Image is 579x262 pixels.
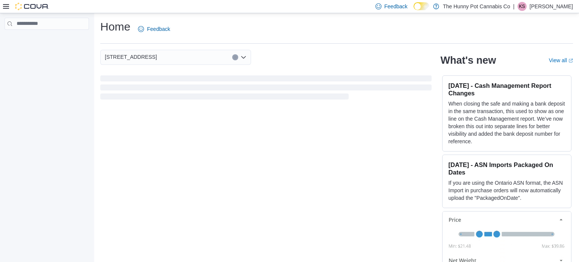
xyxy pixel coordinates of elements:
[443,2,510,11] p: The Hunny Pot Cannabis Co
[530,2,573,11] p: [PERSON_NAME]
[105,52,157,61] span: [STREET_ADDRESS]
[568,58,573,63] svg: External link
[513,2,515,11] p: |
[518,2,527,11] div: Kandice Sparks
[449,100,565,145] p: When closing the safe and making a bank deposit in the same transaction, this used to show as one...
[384,3,407,10] span: Feedback
[519,2,525,11] span: KS
[449,179,565,202] p: If you are using the Ontario ASN format, the ASN Import in purchase orders will now automatically...
[100,19,130,34] h1: Home
[147,25,170,33] span: Feedback
[5,31,89,49] nav: Complex example
[449,82,565,97] h3: [DATE] - Cash Management Report Changes
[414,2,429,10] input: Dark Mode
[549,57,573,63] a: View allExternal link
[15,3,49,10] img: Cova
[449,161,565,176] h3: [DATE] - ASN Imports Packaged On Dates
[135,21,173,37] a: Feedback
[232,54,238,60] button: Clear input
[441,54,496,66] h2: What's new
[240,54,247,60] button: Open list of options
[100,77,432,101] span: Loading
